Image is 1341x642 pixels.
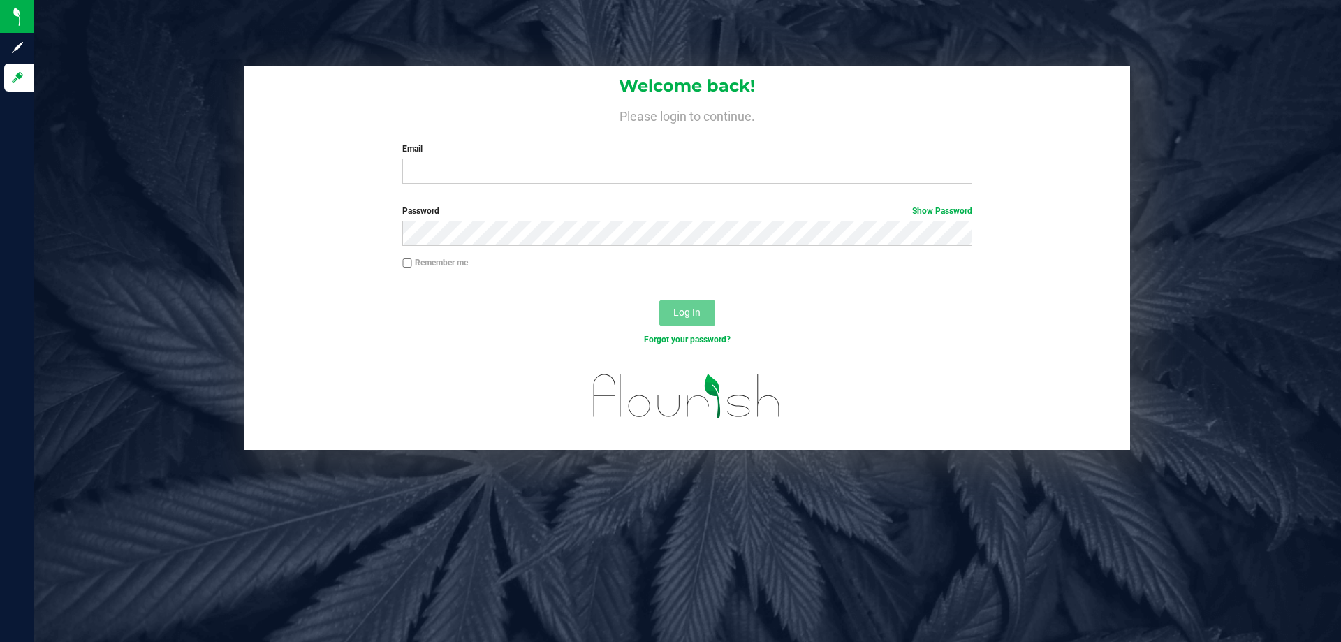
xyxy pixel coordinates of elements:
[644,335,731,344] a: Forgot your password?
[10,41,24,54] inline-svg: Sign up
[244,77,1130,95] h1: Welcome back!
[402,256,468,269] label: Remember me
[659,300,715,326] button: Log In
[402,258,412,268] input: Remember me
[576,360,798,432] img: flourish_logo.svg
[673,307,701,318] span: Log In
[912,206,972,216] a: Show Password
[402,206,439,216] span: Password
[244,106,1130,123] h4: Please login to continue.
[10,71,24,85] inline-svg: Log in
[402,143,972,155] label: Email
